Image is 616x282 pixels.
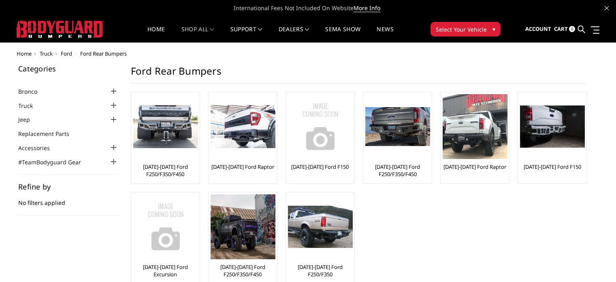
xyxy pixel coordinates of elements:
a: Truck [18,101,43,110]
a: Cart 0 [554,18,575,40]
a: Home [147,26,165,42]
a: [DATE]-[DATE] Ford F150 [524,163,581,170]
img: BODYGUARD BUMPERS [17,21,104,38]
span: ▾ [492,25,495,33]
a: Account [525,18,551,40]
a: Jeep [18,115,40,124]
span: Ford Rear Bumpers [80,50,127,57]
span: Cart [554,25,568,32]
a: Replacement Parts [18,129,79,138]
a: Ford [61,50,72,57]
a: Truck [40,50,53,57]
a: [DATE]-[DATE] Ford Raptor [443,163,506,170]
a: Dealers [279,26,309,42]
h5: Categories [18,65,119,72]
h5: Refine by [18,183,119,190]
span: 0 [569,26,575,32]
a: Bronco [18,87,47,96]
a: [DATE]-[DATE] Ford F150 [291,163,349,170]
a: [DATE]-[DATE] Ford F250/F350/F450 [365,163,430,178]
a: No Image [288,94,352,159]
span: Select Your Vehicle [436,25,487,34]
a: [DATE]-[DATE] Ford Raptor [211,163,274,170]
button: Select Your Vehicle [431,22,501,37]
span: Account [525,25,551,32]
a: shop all [181,26,214,42]
a: Accessories [18,144,60,152]
img: No Image [288,94,353,159]
a: [DATE]-[DATE] Ford F250/F350/F450 [211,263,275,278]
a: [DATE]-[DATE] Ford Excursion [133,263,198,278]
a: Home [17,50,32,57]
a: SEMA Show [325,26,360,42]
h1: Ford Rear Bumpers [131,65,586,84]
img: No Image [133,194,198,259]
a: More Info [354,4,380,12]
a: [DATE]-[DATE] Ford F250/F350 [288,263,352,278]
a: News [377,26,393,42]
a: #TeamBodyguard Gear [18,158,91,166]
div: No filters applied [18,183,119,215]
a: Support [230,26,262,42]
a: [DATE]-[DATE] Ford F250/F350/F450 [133,163,198,178]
